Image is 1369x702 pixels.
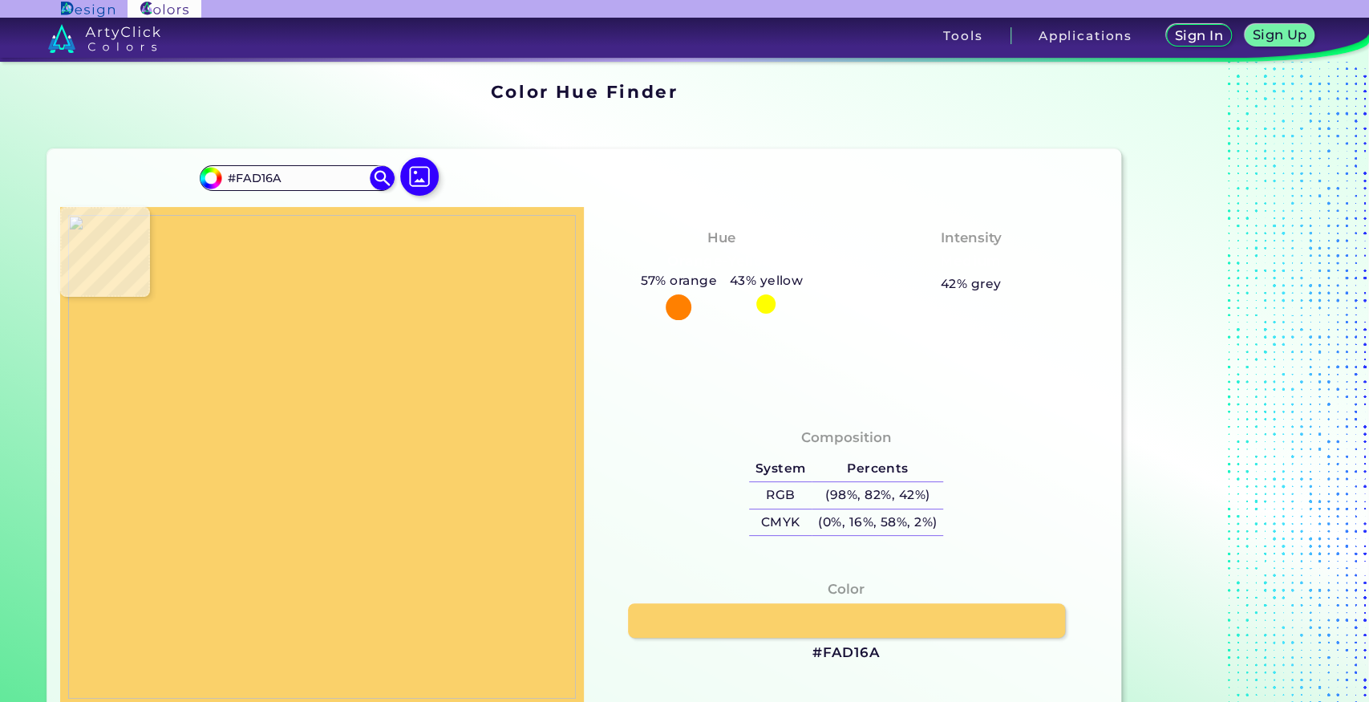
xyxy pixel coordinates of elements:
img: icon picture [400,157,439,196]
h5: CMYK [749,509,812,536]
img: logo_artyclick_colors_white.svg [48,24,161,53]
img: ArtyClick Design logo [61,2,115,17]
h4: Intensity [940,226,1001,250]
img: icon search [370,166,394,190]
h1: Color Hue Finder [491,79,678,103]
h3: #FAD16A [812,643,881,663]
h4: Color [828,578,865,601]
h5: (98%, 82%, 42%) [812,482,943,509]
h5: 42% grey [941,274,1002,294]
h5: Sign Up [1254,29,1305,41]
h4: Composition [801,426,892,449]
h5: 57% orange [634,270,723,291]
h3: Orange-Yellow [660,252,783,271]
h5: 43% yellow [723,270,809,291]
h4: Hue [707,226,735,250]
h5: (0%, 16%, 58%, 2%) [812,509,943,536]
a: Sign Up [1247,26,1311,47]
input: type color.. [222,167,371,189]
h3: Tools [943,30,982,42]
h3: Applications [1039,30,1132,42]
h5: Percents [812,455,943,481]
h5: RGB [749,482,812,509]
img: e3d34fc5-52b7-4b2a-9fda-30f8beb25d29 [68,215,576,699]
h5: System [749,455,812,481]
h5: Sign In [1177,30,1221,42]
h3: Medium [934,252,1009,271]
a: Sign In [1169,26,1229,47]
